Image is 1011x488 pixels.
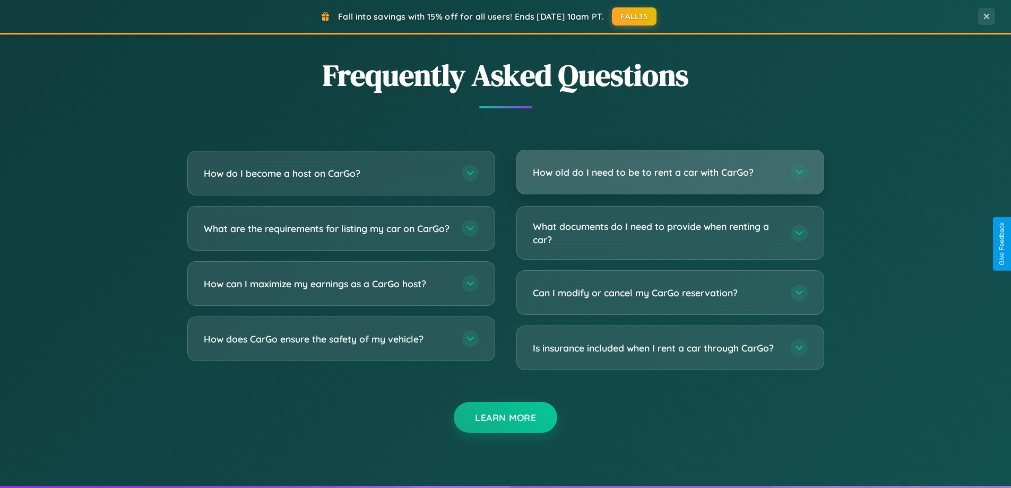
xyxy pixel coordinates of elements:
h3: How does CarGo ensure the safety of my vehicle? [204,332,451,346]
h3: Is insurance included when I rent a car through CarGo? [533,341,780,355]
h3: How old do I need to be to rent a car with CarGo? [533,166,780,179]
span: Fall into savings with 15% off for all users! Ends [DATE] 10am PT. [338,11,604,22]
div: Give Feedback [998,222,1006,266]
button: FALL15 [612,7,656,25]
button: Learn More [454,402,557,433]
h2: Frequently Asked Questions [187,55,824,96]
h3: Can I modify or cancel my CarGo reservation? [533,286,780,299]
h3: How do I become a host on CarGo? [204,167,451,180]
h3: What are the requirements for listing my car on CarGo? [204,222,451,235]
h3: What documents do I need to provide when renting a car? [533,220,780,246]
h3: How can I maximize my earnings as a CarGo host? [204,277,451,290]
